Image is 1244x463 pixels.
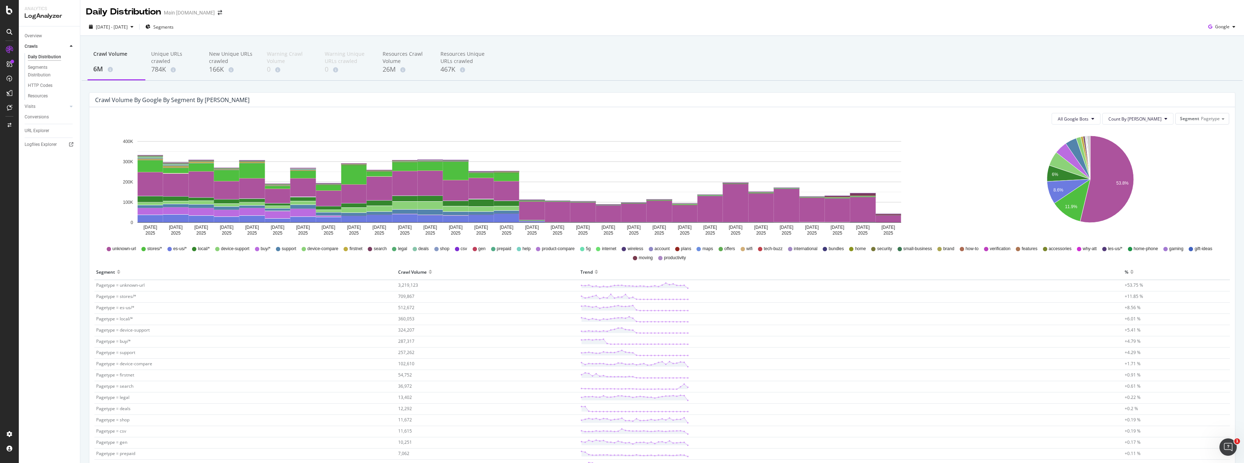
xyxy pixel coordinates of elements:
a: URL Explorer [25,127,75,135]
span: device-support [221,246,250,252]
span: help [523,246,531,252]
button: All Google Bots [1052,113,1100,125]
span: Pagetype = es-us/* [96,304,135,311]
text: [DATE] [169,225,183,230]
span: 12,292 [398,405,412,412]
span: +1.71 % [1125,361,1141,367]
span: local/* [198,246,210,252]
span: small-business [903,246,932,252]
a: Daily Distribution [28,53,75,61]
text: 200K [123,180,133,185]
div: 0 [325,65,371,74]
text: 2025 [145,231,155,236]
button: Google [1205,21,1238,33]
text: 2025 [324,231,333,236]
div: Warning Crawl Volume [267,50,313,65]
span: 709,867 [398,293,414,299]
text: [DATE] [525,225,539,230]
text: [DATE] [703,225,717,230]
svg: A chart. [951,130,1229,239]
span: 287,317 [398,338,414,344]
text: 53.8% [1116,181,1129,186]
text: 2025 [629,231,639,236]
div: New Unique URLs crawled [209,50,255,65]
span: +5.41 % [1125,327,1141,333]
span: wireless [627,246,643,252]
span: accessories [1049,246,1072,252]
text: 2025 [781,231,791,236]
span: maps [702,246,713,252]
span: es-us/* [173,246,187,252]
div: Resources [28,92,48,100]
span: unknown-url [112,246,136,252]
text: 2025 [451,231,461,236]
span: search [374,246,387,252]
span: +4.29 % [1125,349,1141,355]
text: [DATE] [627,225,641,230]
text: 2025 [705,231,715,236]
text: 2025 [858,231,868,236]
div: Segments Distribution [28,64,68,79]
div: Crawl Volume [398,266,427,278]
span: brand [943,246,954,252]
text: 2025 [655,231,664,236]
div: Daily Distribution [86,6,161,18]
text: 2025 [222,231,231,236]
div: Logfiles Explorer [25,141,57,148]
span: 257,262 [398,349,414,355]
span: +11.85 % [1125,293,1143,299]
span: why-att [1083,246,1097,252]
span: international [794,246,817,252]
span: Pagetype = legal [96,394,129,400]
div: Warning Unique URLs crawled [325,50,371,65]
span: Pagetype = firstnet [96,372,134,378]
text: 300K [123,159,133,164]
button: [DATE] - [DATE] [86,21,136,33]
text: 6% [1052,172,1058,177]
text: [DATE] [500,225,514,230]
div: 784K [151,65,197,74]
div: Main [DOMAIN_NAME] [164,9,215,16]
span: +0.19 % [1125,417,1141,423]
text: [DATE] [805,225,819,230]
span: Pagetype = shop [96,417,129,423]
div: LogAnalyzer [25,12,74,20]
span: firstnet [349,246,362,252]
div: 0 [267,65,313,74]
span: offers [724,246,735,252]
text: 2025 [171,231,181,236]
text: 2025 [731,231,741,236]
span: 3,219,123 [398,282,418,288]
text: [DATE] [321,225,335,230]
div: Unique URLs crawled [151,50,197,65]
text: [DATE] [652,225,666,230]
text: [DATE] [601,225,615,230]
text: 2025 [807,231,817,236]
span: 13,402 [398,394,412,400]
text: [DATE] [245,225,259,230]
text: 2025 [425,231,435,236]
div: Visits [25,103,35,110]
span: +0.61 % [1125,383,1141,389]
div: Trend [580,266,593,278]
a: HTTP Codes [28,82,75,89]
a: Conversions [25,113,75,121]
div: Conversions [25,113,49,121]
svg: A chart. [95,130,944,239]
div: 467K [440,65,487,74]
span: home [855,246,866,252]
text: 2025 [502,231,511,236]
text: 0 [131,220,133,225]
a: Overview [25,32,75,40]
span: Pagetype = gen [96,439,127,445]
span: gaming [1169,246,1183,252]
span: 11,615 [398,428,412,434]
span: product-compare [542,246,575,252]
span: tech-buzz [764,246,783,252]
span: +8.56 % [1125,304,1141,311]
span: 102,610 [398,361,414,367]
span: plans [681,246,691,252]
text: 2025 [527,231,537,236]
